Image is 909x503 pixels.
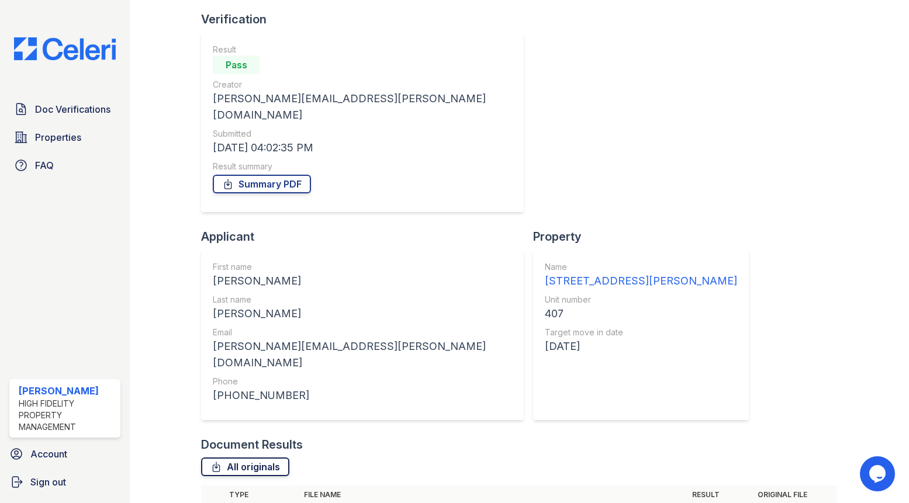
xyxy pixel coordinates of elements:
div: [DATE] [545,338,737,355]
div: Name [545,261,737,273]
div: Verification [201,11,533,27]
a: Summary PDF [213,175,311,193]
div: Submitted [213,128,512,140]
div: [PHONE_NUMBER] [213,387,512,404]
span: FAQ [35,158,54,172]
div: [STREET_ADDRESS][PERSON_NAME] [545,273,737,289]
div: 407 [545,306,737,322]
a: Account [5,442,125,466]
div: [PERSON_NAME] [213,306,512,322]
div: Result [213,44,512,55]
div: [DATE] 04:02:35 PM [213,140,512,156]
div: Property [533,228,758,245]
span: Properties [35,130,81,144]
div: Result summary [213,161,512,172]
a: Sign out [5,470,125,494]
img: CE_Logo_Blue-a8612792a0a2168367f1c8372b55b34899dd931a85d93a1a3d3e32e68fde9ad4.png [5,37,125,60]
div: [PERSON_NAME] [19,384,116,398]
div: Applicant [201,228,533,245]
a: Doc Verifications [9,98,120,121]
div: First name [213,261,512,273]
span: Sign out [30,475,66,489]
div: Last name [213,294,512,306]
a: All originals [201,457,289,476]
a: FAQ [9,154,120,177]
div: [PERSON_NAME][EMAIL_ADDRESS][PERSON_NAME][DOMAIN_NAME] [213,91,512,123]
div: Email [213,327,512,338]
div: Unit number [545,294,737,306]
div: Phone [213,376,512,387]
div: Document Results [201,436,303,453]
iframe: chat widget [860,456,897,491]
div: Target move in date [545,327,737,338]
div: [PERSON_NAME][EMAIL_ADDRESS][PERSON_NAME][DOMAIN_NAME] [213,338,512,371]
a: Name [STREET_ADDRESS][PERSON_NAME] [545,261,737,289]
span: Account [30,447,67,461]
span: Doc Verifications [35,102,110,116]
div: Pass [213,55,260,74]
div: High Fidelity Property Management [19,398,116,433]
div: [PERSON_NAME] [213,273,512,289]
a: Properties [9,126,120,149]
div: Creator [213,79,512,91]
